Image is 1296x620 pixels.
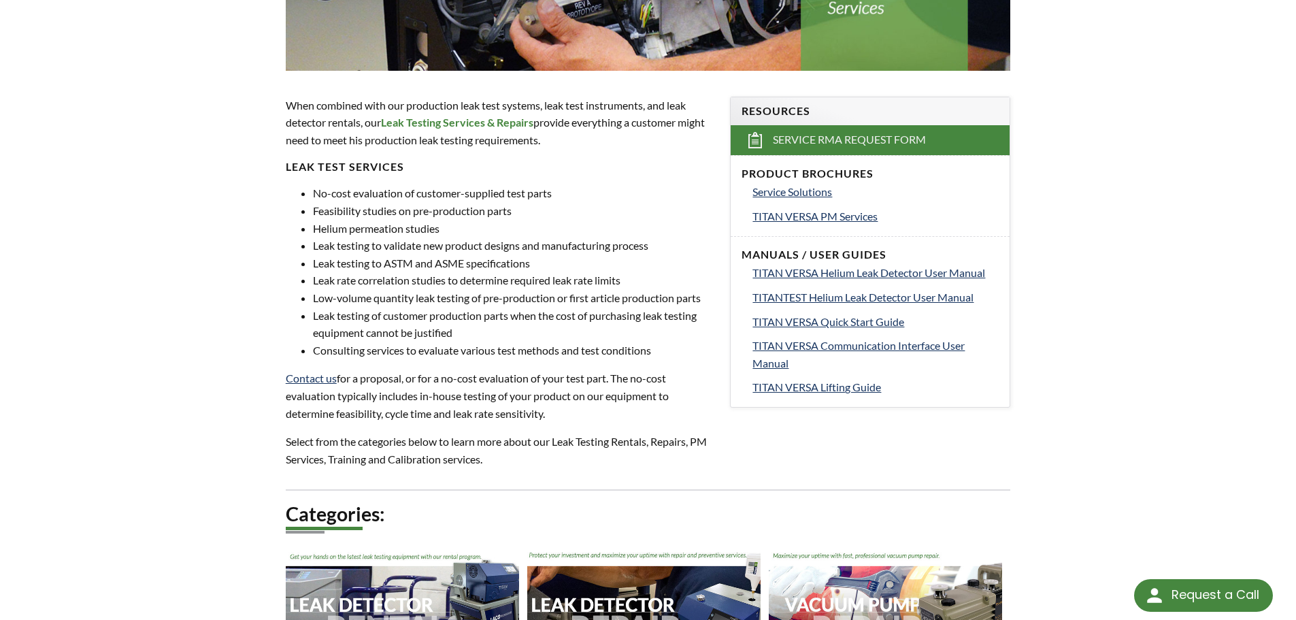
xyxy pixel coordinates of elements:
[313,342,714,359] li: Consulting services to evaluate various test methods and test conditions
[752,183,999,201] a: Service Solutions
[286,502,1011,527] h2: Categories:
[752,208,999,225] a: TITAN VERSA PM Services
[752,291,974,304] span: TITANTEST Helium Leak Detector User Manual
[752,185,832,198] span: Service Solutions
[286,433,714,468] p: Select from the categories below to learn more about our Leak Testing Rentals, Repairs, PM Servic...
[752,315,904,328] span: TITAN VERSA Quick Start Guide
[286,372,337,385] a: Contact us
[313,220,714,238] li: Helium permeation studies
[313,202,714,220] li: Feasibility studies on pre-production parts
[752,289,999,306] a: TITANTEST Helium Leak Detector User Manual
[752,378,999,396] a: TITAN VERSA Lifting Guide
[752,380,881,393] span: TITAN VERSA Lifting Guide
[742,167,999,181] h4: Product Brochures
[752,266,985,279] span: TITAN VERSA Helium Leak Detector User Manual
[313,289,714,307] li: Low-volume quantity leak testing of pre-production or first article production parts
[752,313,999,331] a: TITAN VERSA Quick Start Guide
[752,339,965,370] span: TITAN VERSA Communication Interface User Manual
[752,337,999,372] a: TITAN VERSA Communication Interface User Manual
[313,255,714,272] li: Leak testing to ASTM and ASME specifications
[286,160,714,174] h4: Leak Test Services
[1134,579,1273,612] div: Request a Call
[313,272,714,289] li: Leak rate correlation studies to determine required leak rate limits
[752,210,878,223] span: TITAN VERSA PM Services
[1144,585,1165,606] img: round button
[1172,579,1259,610] div: Request a Call
[742,248,999,262] h4: Manuals / User Guides
[313,184,714,202] li: No-cost evaluation of customer-supplied test parts
[752,264,999,282] a: TITAN VERSA Helium Leak Detector User Manual
[286,97,714,149] p: When combined with our production leak test systems, leak test instruments, and leak detector ren...
[773,133,926,147] span: Service RMA Request Form
[286,370,714,422] p: for a proposal, or for a no-cost evaluation of your test part. The no-cost evaluation typically i...
[313,237,714,255] li: Leak testing to validate new product designs and manufacturing process
[731,125,1010,155] a: Service RMA Request Form
[381,116,533,129] strong: Leak Testing Services & Repairs
[742,104,999,118] h4: Resources
[313,307,714,342] li: Leak testing of customer production parts when the cost of purchasing leak testing equipment cann...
